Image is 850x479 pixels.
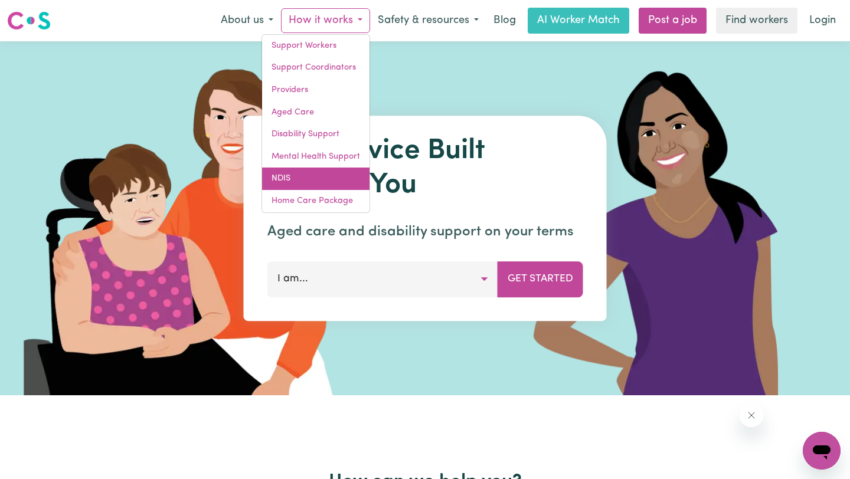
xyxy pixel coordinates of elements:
[716,8,797,34] a: Find workers
[262,101,370,124] a: Aged Care
[528,8,629,34] a: AI Worker Match
[7,8,71,18] span: Need any help?
[498,261,583,297] button: Get Started
[267,221,583,242] p: Aged care and disability support on your terms
[370,8,486,33] button: Safety & resources
[262,79,370,101] a: Providers
[261,34,370,213] div: How it works
[639,8,707,34] a: Post a job
[802,8,843,34] a: Login
[262,123,370,146] a: Disability Support
[740,403,763,427] iframe: Close message
[281,8,370,33] button: How it works
[262,190,370,212] a: Home Care Package
[803,432,841,470] iframe: Button to launch messaging window
[486,8,523,34] a: Blog
[213,8,281,33] button: About us
[262,57,370,79] a: Support Coordinators
[267,261,498,297] button: I am...
[262,168,370,190] a: NDIS
[7,7,51,34] a: Careseekers logo
[267,134,583,202] h1: The Service Built Around You
[7,10,51,31] img: Careseekers logo
[262,35,370,57] a: Support Workers
[262,146,370,168] a: Mental Health Support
